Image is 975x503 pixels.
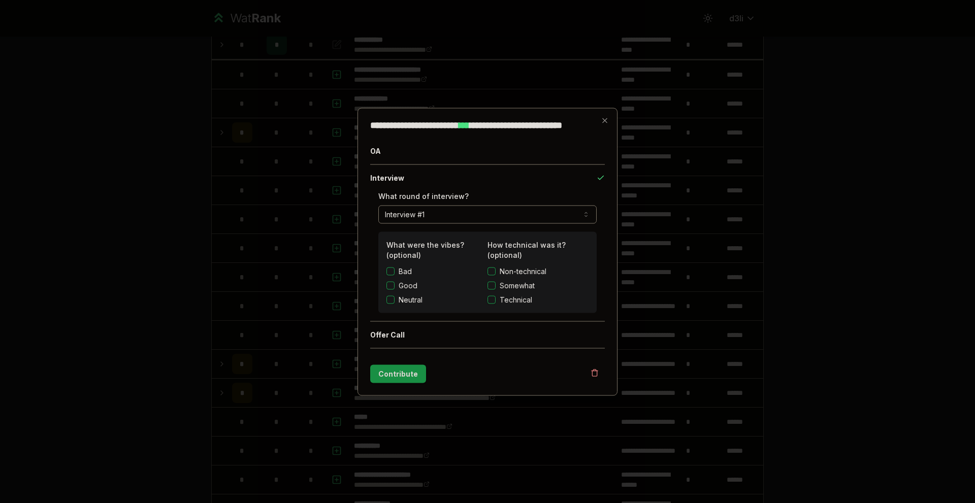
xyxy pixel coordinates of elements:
span: Technical [500,294,532,305]
label: What round of interview? [378,191,469,200]
div: Interview [370,191,605,321]
button: Contribute [370,364,426,383]
button: OA [370,138,605,164]
label: What were the vibes? (optional) [386,240,464,259]
label: Good [399,280,417,290]
span: Non-technical [500,266,546,276]
label: How technical was it? (optional) [487,240,566,259]
button: Offer Call [370,321,605,348]
button: Somewhat [487,281,496,289]
span: Somewhat [500,280,535,290]
button: Interview [370,164,605,191]
button: Non-technical [487,267,496,275]
button: Technical [487,295,496,304]
label: Neutral [399,294,422,305]
label: Bad [399,266,412,276]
